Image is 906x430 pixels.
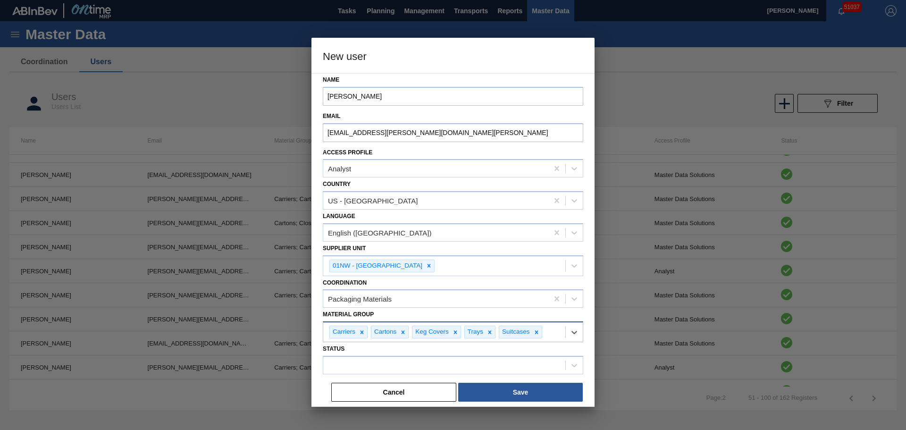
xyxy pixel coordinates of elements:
[328,228,432,236] div: English ([GEOGRAPHIC_DATA])
[412,326,450,338] div: Keg Covers
[458,383,583,402] button: Save
[323,245,366,252] label: Supplier Unit
[323,181,351,187] label: Country
[465,326,485,338] div: Trays
[499,326,531,338] div: Suitcases
[330,326,357,338] div: Carriers
[328,295,392,303] div: Packaging Materials
[330,260,424,272] div: 01NW - [GEOGRAPHIC_DATA]
[323,213,355,219] label: Language
[323,311,374,318] label: Material Group
[323,73,583,87] label: Name
[323,149,372,156] label: Access Profile
[311,38,595,74] h3: New user
[328,197,418,205] div: US - [GEOGRAPHIC_DATA]
[323,279,367,286] label: Coordination
[371,326,398,338] div: Cartons
[323,110,583,123] label: Email
[331,383,456,402] button: Cancel
[323,346,344,352] label: Status
[328,165,351,173] div: Analyst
